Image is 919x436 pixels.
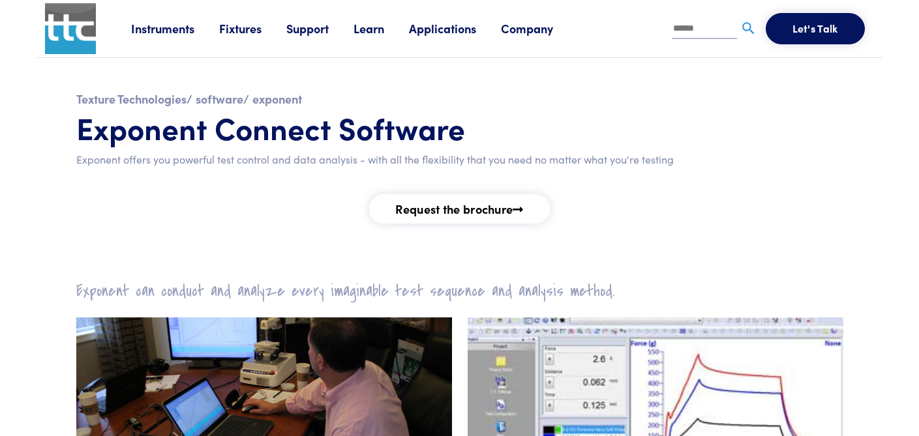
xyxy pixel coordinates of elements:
[131,20,219,36] a: Instruments
[766,13,865,44] button: Let's Talk
[45,3,96,54] img: ttc_logo_1x1_v1.0.png
[501,20,578,36] a: Company
[76,109,843,147] h1: Exponent Connect Software
[369,194,549,224] a: Request the brochure
[409,20,501,36] a: Applications
[76,151,843,168] p: Exponent offers you powerful test control and data analysis - with all the flexibility that you n...
[196,91,243,107] a: software
[354,20,409,36] a: Learn
[76,91,192,107] h6: /
[252,91,302,107] a: exponent
[196,91,249,107] h6: /
[219,20,286,36] a: Fixtures
[286,20,354,36] a: Support
[68,281,851,301] h2: Exponent can conduct and analyze every imaginable test sequence and analysis method.
[76,91,187,107] a: Texture Technologies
